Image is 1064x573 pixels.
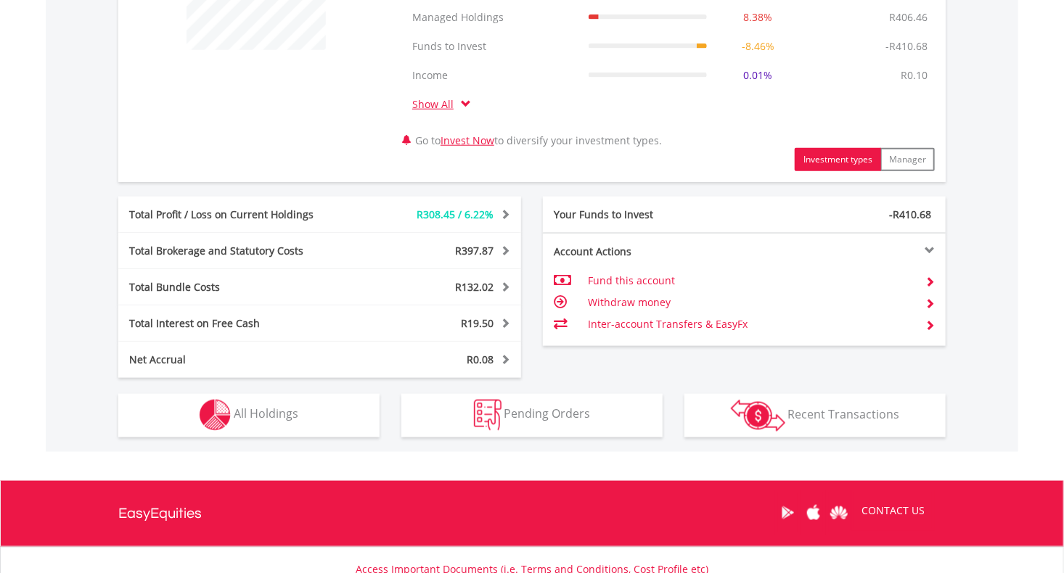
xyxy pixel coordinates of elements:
span: -R410.68 [889,207,931,221]
span: Recent Transactions [788,406,900,422]
button: Manager [880,148,935,171]
div: Total Bundle Costs [118,280,353,294]
span: R0.08 [467,353,494,366]
span: Pending Orders [504,406,591,422]
img: transactions-zar-wht.png [731,400,785,432]
div: Your Funds to Invest [543,207,745,222]
td: Fund this account [588,270,914,292]
div: Total Interest on Free Cash [118,316,353,331]
td: Inter-account Transfers & EasyFx [588,313,914,335]
div: Total Brokerage and Statutory Costs [118,244,353,258]
div: Account Actions [543,244,745,259]
a: Apple [801,490,826,535]
span: All Holdings [234,406,298,422]
span: R308.45 / 6.22% [417,207,494,221]
button: Pending Orders [401,394,663,437]
td: Managed Holdings [405,3,581,32]
a: CONTACT US [851,490,935,531]
td: Withdraw money [588,292,914,313]
span: R19.50 [461,316,494,330]
img: pending_instructions-wht.png [474,400,502,431]
a: Huawei [826,490,851,535]
button: Investment types [795,148,881,171]
td: -R410.68 [878,32,935,61]
td: Income [405,61,581,90]
div: Net Accrual [118,353,353,367]
button: Recent Transactions [684,394,946,437]
span: R397.87 [455,244,494,257]
span: R132.02 [455,280,494,294]
a: Google Play [775,490,801,535]
div: Total Profit / Loss on Current Holdings [118,207,353,222]
td: R0.10 [893,61,935,90]
td: 0.01% [714,61,803,90]
td: R406.46 [882,3,935,32]
a: EasyEquities [118,481,202,546]
td: -8.46% [714,32,803,61]
td: Funds to Invest [405,32,581,61]
img: holdings-wht.png [200,400,231,431]
button: All Holdings [118,394,380,437]
a: Invest Now [441,133,494,147]
a: Show All [412,97,461,111]
td: 8.38% [714,3,803,32]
